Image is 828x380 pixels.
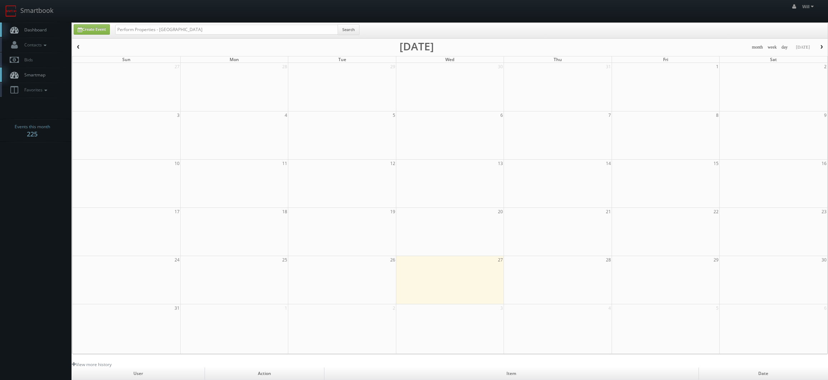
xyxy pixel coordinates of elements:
[5,5,17,17] img: smartbook-logo.png
[21,72,45,78] span: Smartmap
[608,111,612,119] span: 7
[605,160,612,167] span: 14
[230,56,239,62] span: Mon
[281,256,288,264] span: 25
[500,111,504,119] span: 6
[284,111,288,119] span: 4
[497,160,504,167] span: 13
[174,160,180,167] span: 10
[389,63,396,70] span: 29
[338,24,359,35] button: Search
[74,24,110,35] a: Create Event
[281,160,288,167] span: 11
[497,256,504,264] span: 27
[21,27,46,33] span: Dashboard
[176,111,180,119] span: 3
[389,256,396,264] span: 26
[663,56,668,62] span: Fri
[122,56,131,62] span: Sun
[174,63,180,70] span: 27
[389,208,396,215] span: 19
[338,56,346,62] span: Tue
[770,56,777,62] span: Sat
[21,87,49,93] span: Favorites
[174,256,180,264] span: 24
[605,256,612,264] span: 28
[823,63,827,70] span: 2
[715,63,719,70] span: 1
[497,208,504,215] span: 20
[27,130,38,138] strong: 225
[497,63,504,70] span: 30
[823,304,827,312] span: 6
[821,256,827,264] span: 30
[174,208,180,215] span: 17
[389,160,396,167] span: 12
[284,304,288,312] span: 1
[715,304,719,312] span: 5
[608,304,612,312] span: 4
[605,63,612,70] span: 31
[749,43,765,52] button: month
[392,304,396,312] span: 2
[15,123,50,130] span: Events this month
[713,160,719,167] span: 15
[500,304,504,312] span: 3
[324,367,699,380] td: Item
[115,25,338,35] input: Search for Events
[400,43,434,50] h2: [DATE]
[699,367,828,380] td: Date
[72,361,112,367] a: View more history
[713,208,719,215] span: 22
[821,160,827,167] span: 16
[793,43,812,52] button: [DATE]
[779,43,790,52] button: day
[765,43,779,52] button: week
[823,111,827,119] span: 9
[21,57,33,63] span: Bids
[715,111,719,119] span: 8
[713,256,719,264] span: 29
[554,56,562,62] span: Thu
[392,111,396,119] span: 5
[21,42,48,48] span: Contacts
[281,63,288,70] span: 28
[205,367,324,380] td: Action
[174,304,180,312] span: 31
[445,56,454,62] span: Wed
[802,4,816,10] span: Will
[821,208,827,215] span: 23
[605,208,612,215] span: 21
[281,208,288,215] span: 18
[72,367,205,380] td: User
